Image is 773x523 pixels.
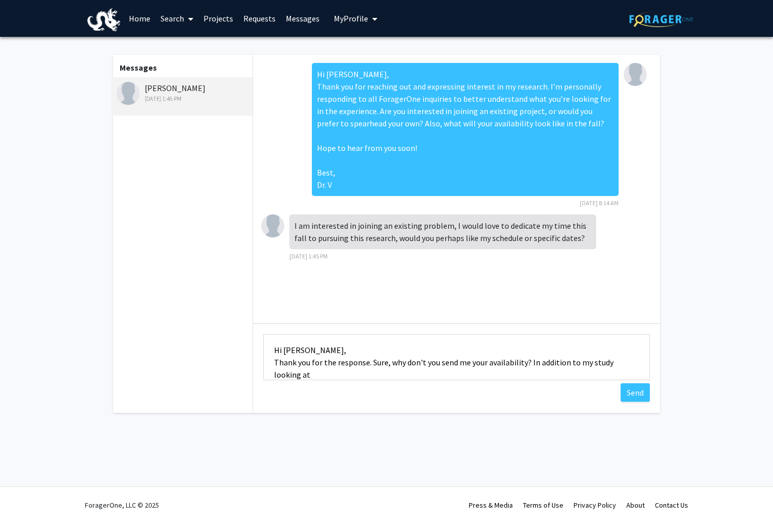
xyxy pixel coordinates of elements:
img: Megan Matsika [261,214,284,237]
a: Privacy Policy [574,500,616,510]
span: [DATE] 8:14 AM [580,199,619,207]
b: Messages [120,62,157,73]
button: Send [621,383,650,402]
div: I am interested in joining an existing problem, I would love to dedicate my time this fall to pur... [289,214,596,249]
a: About [626,500,645,510]
a: Projects [198,1,238,36]
iframe: Chat [8,477,43,515]
a: Terms of Use [523,500,563,510]
a: Messages [281,1,325,36]
span: My Profile [334,13,368,24]
img: Megan Matsika [117,82,140,105]
div: [DATE] 1:45 PM [117,94,250,103]
div: [PERSON_NAME] [117,82,250,103]
div: ForagerOne, LLC © 2025 [85,487,159,523]
a: Press & Media [469,500,513,510]
div: Hi [PERSON_NAME], Thank you for reaching out and expressing interest in my research. I’m personal... [312,63,619,196]
img: Steve Vitti [624,63,647,86]
a: Contact Us [655,500,688,510]
img: Drexel University Logo [87,8,120,31]
textarea: Message [263,334,650,380]
a: Requests [238,1,281,36]
span: [DATE] 1:45 PM [289,252,328,260]
a: Search [155,1,198,36]
a: Home [124,1,155,36]
img: ForagerOne Logo [629,11,693,27]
